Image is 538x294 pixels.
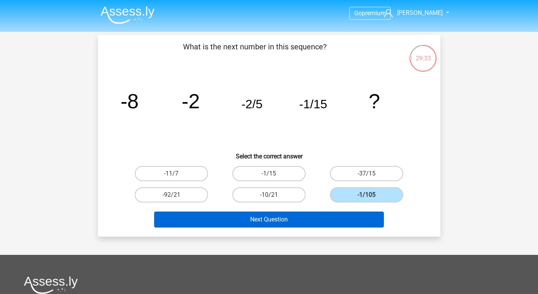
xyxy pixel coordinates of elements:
[362,9,386,17] span: premium
[381,8,443,17] a: [PERSON_NAME]
[101,6,155,24] img: Assessly
[110,147,428,160] h6: Select the correct answer
[232,166,306,181] label: -1/15
[369,90,380,112] tspan: ?
[350,8,390,18] a: Gopremium
[232,187,306,202] label: -10/21
[330,166,403,181] label: -37/15
[299,97,327,111] tspan: -1/15
[135,187,208,202] label: -92/21
[181,90,200,112] tspan: -2
[397,9,443,16] span: [PERSON_NAME]
[330,187,403,202] label: -1/105
[354,9,362,17] span: Go
[135,166,208,181] label: -11/7
[120,90,139,112] tspan: -8
[409,44,437,63] div: 29:33
[110,41,400,64] p: What is the next number in this sequence?
[24,276,78,294] img: Assessly logo
[154,212,384,228] button: Next Question
[241,97,262,111] tspan: -2/5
